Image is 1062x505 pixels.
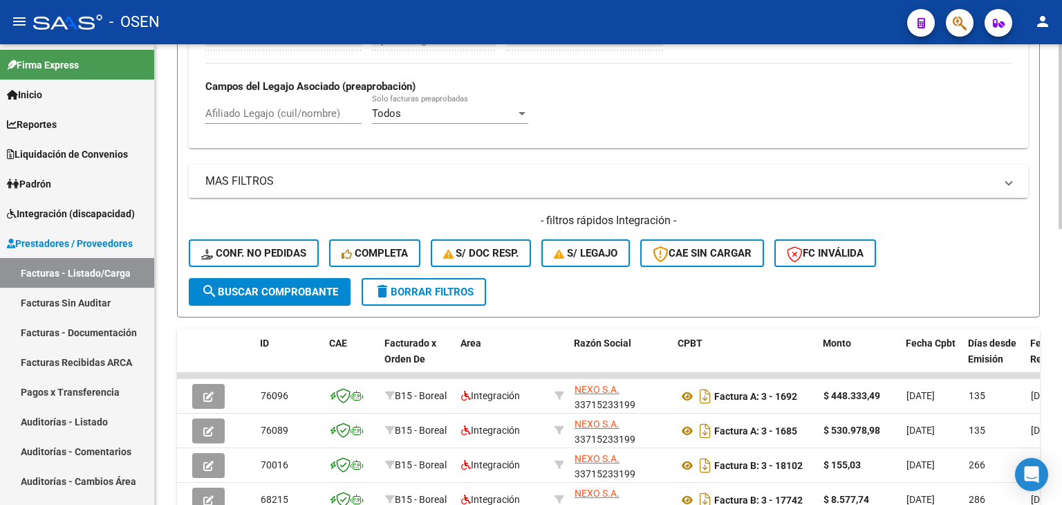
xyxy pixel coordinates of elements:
[7,117,57,132] span: Reportes
[817,329,900,389] datatable-header-cell: Monto
[574,338,631,349] span: Razón Social
[1031,390,1059,401] span: [DATE]
[906,338,956,349] span: Fecha Cpbt
[395,494,447,505] span: B15 - Boreal
[541,239,630,267] button: S/ legajo
[329,239,420,267] button: Completa
[461,494,520,505] span: Integración
[384,338,436,365] span: Facturado x Orden De
[653,247,752,259] span: CAE SIN CARGAR
[554,247,617,259] span: S/ legajo
[568,329,672,389] datatable-header-cell: Razón Social
[372,107,401,120] span: Todos
[7,236,133,251] span: Prestadores / Proveedores
[201,283,218,300] mat-icon: search
[374,286,474,298] span: Borrar Filtros
[7,206,135,221] span: Integración (discapacidad)
[774,239,876,267] button: FC Inválida
[461,459,520,470] span: Integración
[395,459,447,470] span: B15 - Boreal
[7,57,79,73] span: Firma Express
[823,459,861,470] strong: $ 155,03
[7,176,51,192] span: Padrón
[455,329,548,389] datatable-header-cell: Area
[672,329,817,389] datatable-header-cell: CPBT
[575,488,619,499] span: NEXO S.A.
[443,247,519,259] span: S/ Doc Resp.
[640,239,764,267] button: CAE SIN CARGAR
[823,494,869,505] strong: $ 8.577,74
[969,459,985,470] span: 266
[968,338,1016,365] span: Días desde Emisión
[461,390,520,401] span: Integración
[575,382,667,411] div: 33715233199
[1031,425,1059,436] span: [DATE]
[11,13,28,30] mat-icon: menu
[329,338,347,349] span: CAE
[201,286,338,298] span: Buscar Comprobante
[575,419,619,430] span: NEXO S.A.
[205,174,995,189] mat-panel-title: MAS FILTROS
[260,338,269,349] span: ID
[261,459,288,470] span: 70016
[395,425,447,436] span: B15 - Boreal
[575,416,667,446] div: 33715233199
[189,213,1028,228] h4: - filtros rápidos Integración -
[906,425,935,436] span: [DATE]
[374,283,391,300] mat-icon: delete
[7,147,128,162] span: Liquidación de Convenios
[189,239,319,267] button: Conf. no pedidas
[575,384,619,395] span: NEXO S.A.
[1015,458,1048,491] div: Open Intercom Messenger
[109,7,160,37] span: - OSEN
[678,338,702,349] span: CPBT
[362,278,486,306] button: Borrar Filtros
[324,329,379,389] datatable-header-cell: CAE
[906,459,935,470] span: [DATE]
[461,425,520,436] span: Integración
[261,494,288,505] span: 68215
[696,420,714,442] i: Descargar documento
[1034,13,1051,30] mat-icon: person
[823,425,880,436] strong: $ 530.978,98
[823,390,880,401] strong: $ 448.333,49
[205,80,416,93] strong: Campos del Legajo Asociado (preaprobación)
[261,390,288,401] span: 76096
[696,454,714,477] i: Descargar documento
[823,338,851,349] span: Monto
[787,247,864,259] span: FC Inválida
[969,390,985,401] span: 135
[189,165,1028,198] mat-expansion-panel-header: MAS FILTROS
[379,329,455,389] datatable-header-cell: Facturado x Orden De
[696,385,714,407] i: Descargar documento
[906,494,935,505] span: [DATE]
[431,239,532,267] button: S/ Doc Resp.
[969,425,985,436] span: 135
[575,453,619,464] span: NEXO S.A.
[575,451,667,480] div: 33715233199
[201,247,306,259] span: Conf. no pedidas
[900,329,962,389] datatable-header-cell: Fecha Cpbt
[906,390,935,401] span: [DATE]
[395,390,447,401] span: B15 - Boreal
[962,329,1025,389] datatable-header-cell: Días desde Emisión
[969,494,985,505] span: 286
[460,338,481,349] span: Area
[714,425,797,437] strong: Factura A: 3 - 1685
[189,278,351,306] button: Buscar Comprobante
[254,329,324,389] datatable-header-cell: ID
[714,460,803,471] strong: Factura B: 3 - 18102
[714,391,797,402] strong: Factura A: 3 - 1692
[7,87,42,102] span: Inicio
[1031,494,1059,505] span: [DATE]
[261,425,288,436] span: 76089
[342,247,408,259] span: Completa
